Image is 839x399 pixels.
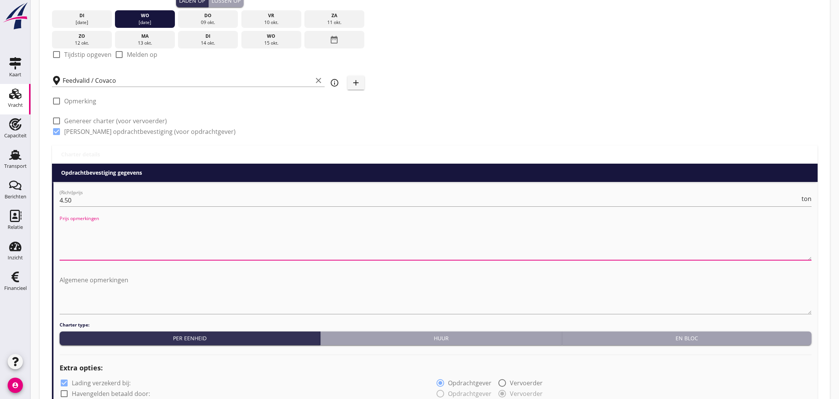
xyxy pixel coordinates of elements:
[448,379,491,387] label: Opdrachtgever
[117,33,173,40] div: ma
[180,33,236,40] div: di
[60,363,812,373] h2: Extra opties:
[117,12,173,19] div: wo
[802,196,812,202] span: ton
[8,103,23,108] div: Vracht
[4,164,27,169] div: Transport
[63,334,317,342] div: Per eenheid
[565,334,808,342] div: En bloc
[54,40,110,47] div: 12 okt.
[8,225,23,230] div: Relatie
[64,117,167,125] label: Genereer charter (voor vervoerder)
[72,390,150,397] label: Havengelden betaald door:
[243,19,299,26] div: 10 okt.
[60,220,812,260] textarea: Prijs opmerkingen
[330,33,339,47] i: date_range
[8,255,23,260] div: Inzicht
[243,33,299,40] div: wo
[64,51,112,58] label: Tijdstip opgeven
[243,12,299,19] div: vr
[8,378,23,393] i: account_circle
[4,133,27,138] div: Capaciteit
[5,194,26,199] div: Berichten
[54,33,110,40] div: zo
[64,128,236,135] label: [PERSON_NAME] opdrachtbevestiging (voor opdrachtgever)
[562,331,812,345] button: En bloc
[2,2,29,30] img: logo-small.a267ee39.svg
[323,334,559,342] div: Huur
[4,286,27,291] div: Financieel
[180,40,236,47] div: 14 okt.
[306,12,362,19] div: za
[60,331,320,345] button: Per eenheid
[64,97,96,105] label: Opmerking
[60,274,812,314] textarea: Algemene opmerkingen
[60,322,812,328] h4: Charter type:
[127,51,157,58] label: Melden op
[54,12,110,19] div: di
[320,331,563,345] button: Huur
[117,19,173,26] div: [DATE]
[63,74,312,87] input: Losplaats
[180,19,236,26] div: 09 okt.
[243,40,299,47] div: 15 okt.
[180,12,236,19] div: do
[54,19,110,26] div: [DATE]
[60,194,800,206] input: (Richt)prijs
[117,40,173,47] div: 13 okt.
[330,78,339,87] i: info_outline
[510,379,543,387] label: Vervoerder
[351,78,360,87] i: add
[306,19,362,26] div: 11 okt.
[72,379,131,387] label: Lading verzekerd bij:
[314,76,323,85] i: clear
[9,72,21,77] div: Kaart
